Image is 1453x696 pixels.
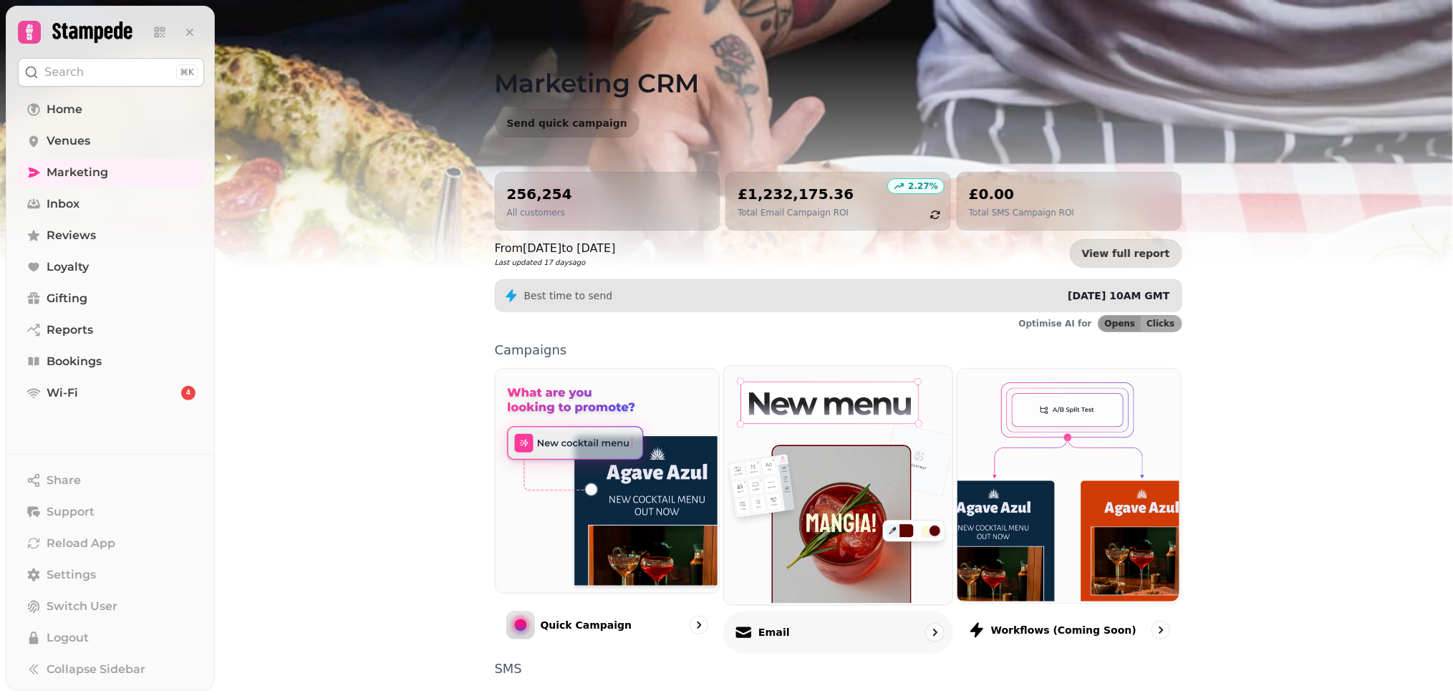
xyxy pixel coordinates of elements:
[18,561,204,589] a: Settings
[18,127,204,155] a: Venues
[507,118,627,128] span: Send quick campaign
[47,258,89,276] span: Loyalty
[18,498,204,526] button: Support
[738,207,854,218] p: Total Email Campaign ROI
[923,203,947,227] button: refresh
[738,184,854,204] h2: £1,232,175.36
[186,388,190,398] span: 4
[47,101,82,118] span: Home
[541,618,632,632] p: Quick Campaign
[47,472,81,489] span: Share
[1070,239,1182,268] a: View full report
[47,503,95,521] span: Support
[723,365,953,654] a: EmailEmail
[18,253,204,281] a: Loyalty
[495,34,1182,97] h1: Marketing CRM
[524,289,613,303] p: Best time to send
[18,221,204,250] a: Reviews
[1068,290,1169,301] span: [DATE] 10AM GMT
[507,184,572,204] h2: 256,254
[969,207,1074,218] p: Total SMS Campaign ROI
[1141,316,1181,332] button: Clicks
[47,290,87,307] span: Gifting
[47,322,93,339] span: Reports
[957,368,1182,651] a: Workflows (coming soon)Workflows (coming soon)
[1147,319,1174,328] span: Clicks
[507,207,572,218] p: All customers
[47,598,117,615] span: Switch User
[47,661,145,678] span: Collapse Sidebar
[18,347,204,376] a: Bookings
[18,95,204,124] a: Home
[44,64,84,81] p: Search
[495,257,616,268] p: Last updated 17 days ago
[47,629,89,647] span: Logout
[47,385,78,402] span: Wi-Fi
[47,164,108,181] span: Marketing
[723,364,951,603] img: Email
[1099,316,1141,332] button: Opens
[494,367,718,591] img: Quick Campaign
[47,353,102,370] span: Bookings
[18,592,204,621] button: Switch User
[956,367,1180,601] img: Workflows (coming soon)
[18,655,204,684] button: Collapse Sidebar
[47,227,96,244] span: Reviews
[1105,319,1136,328] span: Opens
[47,132,90,150] span: Venues
[18,624,204,652] button: Logout
[176,64,198,80] div: ⌘K
[495,344,1182,357] p: Campaigns
[495,240,616,257] p: From [DATE] to [DATE]
[908,180,938,192] p: 2.27 %
[1019,318,1092,329] p: Optimise AI for
[18,158,204,187] a: Marketing
[18,190,204,218] a: Inbox
[18,58,204,87] button: Search⌘K
[991,623,1136,637] p: Workflows (coming soon)
[495,368,720,651] a: Quick CampaignQuick Campaign
[47,566,96,584] span: Settings
[18,284,204,313] a: Gifting
[18,379,204,407] a: Wi-Fi4
[495,662,1182,675] p: SMS
[18,529,204,558] button: Reload App
[47,535,115,552] span: Reload App
[18,316,204,344] a: Reports
[969,184,1074,204] h2: £0.00
[18,466,204,495] button: Share
[758,625,790,639] p: Email
[692,618,706,632] svg: go to
[495,109,639,137] button: Send quick campaign
[1154,623,1168,637] svg: go to
[927,625,942,639] svg: go to
[47,195,79,213] span: Inbox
